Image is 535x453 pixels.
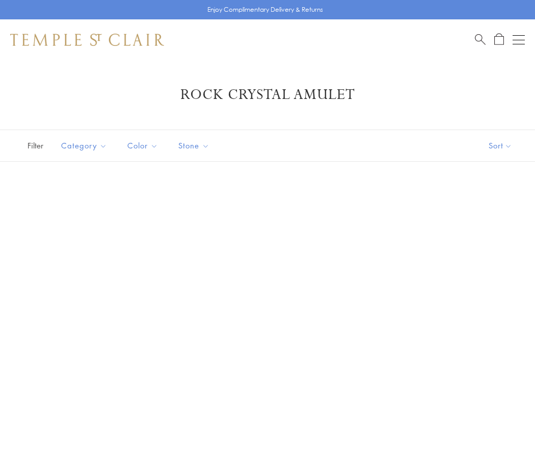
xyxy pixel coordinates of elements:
[56,139,115,152] span: Category
[173,139,217,152] span: Stone
[513,34,525,46] button: Open navigation
[120,134,166,157] button: Color
[53,134,115,157] button: Category
[25,86,510,104] h1: Rock Crystal Amulet
[466,130,535,161] button: Show sort by
[207,5,323,15] p: Enjoy Complimentary Delivery & Returns
[10,34,164,46] img: Temple St. Clair
[122,139,166,152] span: Color
[171,134,217,157] button: Stone
[494,33,504,46] a: Open Shopping Bag
[475,33,486,46] a: Search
